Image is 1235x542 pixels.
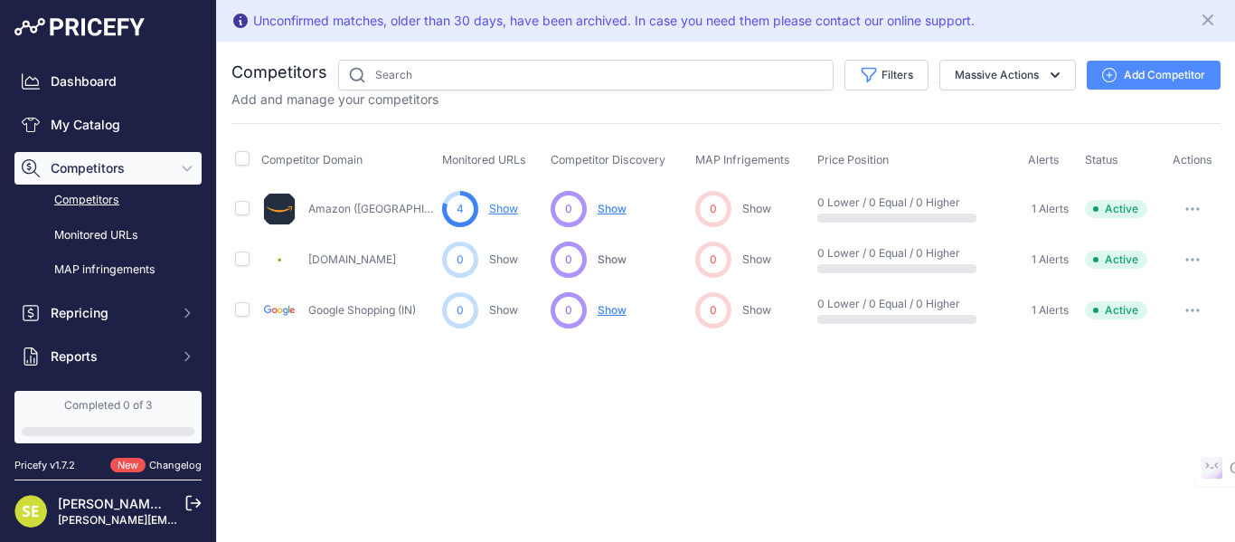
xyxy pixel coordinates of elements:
p: 0 Lower / 0 Equal / 0 Higher [817,246,933,261]
span: 1 Alerts [1032,202,1069,216]
span: 4 [457,201,464,217]
span: Show [598,252,627,266]
p: 0 Lower / 0 Equal / 0 Higher [817,297,933,311]
span: Active [1085,251,1147,269]
span: 0 [565,302,572,319]
span: MAP Infrigements [695,153,790,166]
div: Unconfirmed matches, older than 30 days, have been archived. In case you need them please contact... [253,12,975,30]
a: Show [489,252,518,266]
span: Show [598,202,627,216]
a: Monitored URLs [14,220,202,252]
a: Changelog [149,459,202,471]
span: 0 [565,201,572,217]
span: Actions [1173,153,1212,166]
p: 0 Lower / 0 Equal / 0 Higher [817,195,933,210]
button: Close [1199,7,1221,29]
a: Amazon ([GEOGRAPHIC_DATA]) [308,202,472,215]
span: 0 [457,302,464,319]
a: My Catalog [14,109,202,141]
span: 1 Alerts [1032,303,1069,318]
span: Repricing [51,304,169,322]
a: [PERSON_NAME][EMAIL_ADDRESS][DOMAIN_NAME] [58,513,336,527]
button: Massive Actions [939,60,1076,90]
a: [PERSON_NAME] E [58,496,173,511]
span: Active [1085,200,1147,218]
a: Dashboard [14,65,202,98]
span: 0 [710,302,717,319]
a: Competitors [14,185,202,216]
span: Alerts [1028,153,1060,166]
a: Google Shopping (IN) [308,303,416,317]
span: Show [598,303,627,318]
a: Completed 0 of 3 [14,391,202,443]
input: Search [338,60,834,90]
span: Reports [51,347,169,366]
span: Price Position [817,153,889,166]
img: Pricefy Logo [14,18,145,36]
span: Competitor Domain [261,153,363,166]
span: 0 [457,252,464,268]
a: 1 Alerts [1028,251,1069,269]
span: Active [1085,301,1147,319]
a: MAP infringements [14,254,202,286]
button: Competitors [14,152,202,185]
span: Competitor Discovery [551,153,665,166]
h2: Competitors [231,60,327,85]
div: Completed 0 of 3 [22,398,194,413]
button: Reports [14,340,202,373]
button: Add Competitor [1087,61,1221,90]
span: Status [1085,153,1118,166]
a: Show [489,303,518,317]
a: Show [489,202,518,215]
span: Competitors [51,159,169,177]
span: 0 [565,252,572,268]
span: 0 [710,201,717,217]
a: Show [742,252,771,266]
button: Repricing [14,297,202,329]
p: Add and manage your competitors [231,90,438,109]
a: [DOMAIN_NAME] [308,252,396,266]
a: Show [742,202,771,215]
a: 1 Alerts [1028,200,1069,218]
button: Filters [844,60,929,90]
span: New [110,458,146,473]
div: Pricefy v1.7.2 [14,458,75,473]
a: 1 Alerts [1028,301,1069,319]
span: 0 [710,252,717,268]
span: Monitored URLs [442,153,526,166]
span: 1 Alerts [1032,252,1069,267]
a: Show [742,303,771,317]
